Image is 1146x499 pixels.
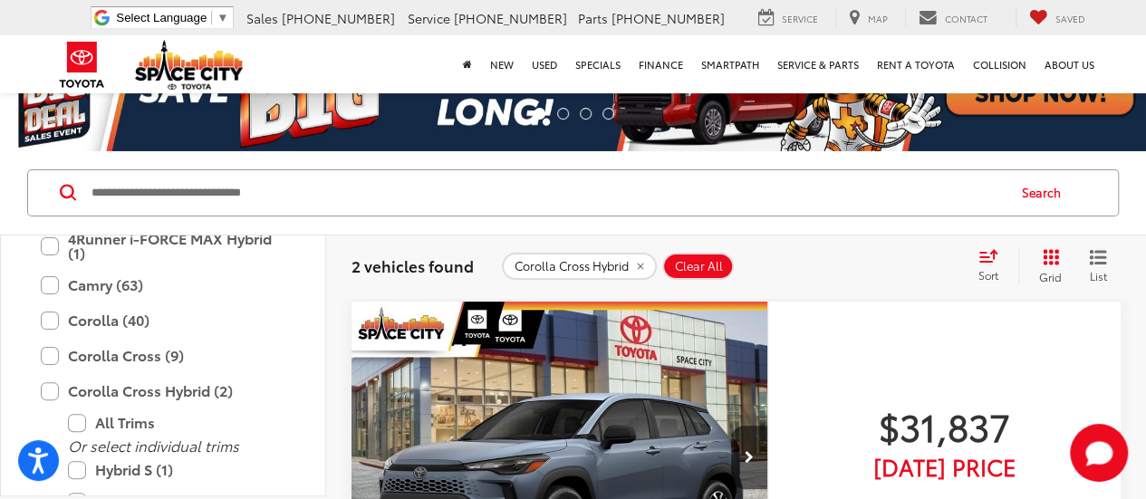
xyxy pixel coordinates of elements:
[211,11,212,24] span: ​
[1055,12,1085,25] span: Saved
[662,253,734,280] button: Clear All
[68,435,239,456] i: Or select individual trims
[41,223,285,269] label: 4Runner i-FORCE MAX Hybrid (1)
[502,253,657,280] button: remove Corolla%20Cross%20Hybrid
[745,8,832,28] a: Service
[945,12,987,25] span: Contact
[731,426,767,489] button: Next image
[578,9,608,27] span: Parts
[630,35,692,93] a: Finance
[408,9,450,27] span: Service
[692,35,768,93] a: SmartPath
[835,8,901,28] a: Map
[782,12,818,25] span: Service
[969,248,1018,284] button: Select sort value
[978,267,998,283] span: Sort
[905,8,1001,28] a: Contact
[1070,424,1128,482] button: Toggle Chat Window
[675,259,723,273] span: Clear All
[612,9,725,27] span: [PHONE_NUMBER]
[481,35,523,93] a: New
[41,340,285,371] label: Corolla Cross (9)
[868,35,964,93] a: Rent a Toyota
[217,11,228,24] span: ▼
[1075,248,1121,284] button: List View
[1039,269,1062,284] span: Grid
[1089,268,1107,283] span: List
[515,259,629,273] span: Corolla Cross Hybrid
[116,11,228,24] a: Select Language​
[454,9,567,27] span: [PHONE_NUMBER]
[800,457,1089,475] span: [DATE] Price
[1005,170,1087,216] button: Search
[1018,248,1075,284] button: Grid View
[1016,8,1099,28] a: My Saved Vehicles
[90,171,1005,215] input: Search by Make, Model, or Keyword
[1035,35,1103,93] a: About Us
[768,35,868,93] a: Service & Parts
[116,11,207,24] span: Select Language
[246,9,278,27] span: Sales
[454,35,481,93] a: Home
[135,40,244,90] img: Space City Toyota
[566,35,630,93] a: Specials
[868,12,888,25] span: Map
[41,304,285,336] label: Corolla (40)
[41,269,285,301] label: Camry (63)
[282,9,395,27] span: [PHONE_NUMBER]
[48,35,116,94] img: Toyota
[1070,424,1128,482] svg: Start Chat
[41,375,285,407] label: Corolla Cross Hybrid (2)
[68,454,285,485] label: Hybrid S (1)
[964,35,1035,93] a: Collision
[352,254,474,276] span: 2 vehicles found
[68,407,285,438] label: All Trims
[800,403,1089,448] span: $31,837
[523,35,566,93] a: Used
